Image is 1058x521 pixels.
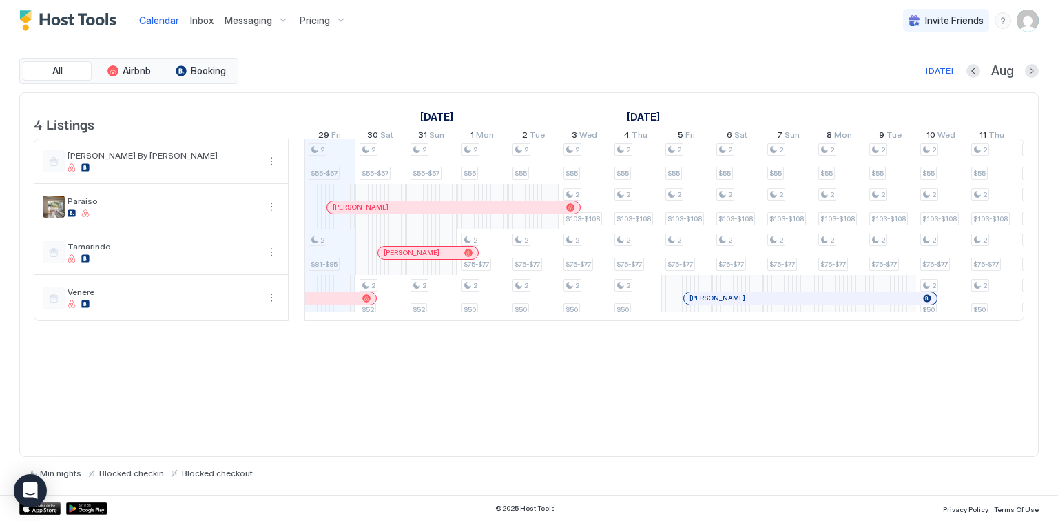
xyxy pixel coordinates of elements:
div: menu [263,153,280,170]
a: Calendar [139,13,179,28]
span: 2 [575,145,579,154]
div: menu [263,289,280,306]
span: $103-$108 [820,214,855,223]
span: 2 [728,145,732,154]
span: $55 [769,169,782,178]
button: More options [263,244,280,260]
span: 2 [932,281,936,290]
span: $103-$108 [769,214,804,223]
span: Thu [988,130,1004,144]
span: © 2025 Host Tools [495,504,555,513]
span: Messaging [225,14,272,27]
span: 6 [727,130,732,144]
span: Sun [429,130,444,144]
span: $75-$77 [922,260,948,269]
span: Tamarindo [68,241,258,252]
span: Blocked checkout [182,468,253,478]
a: September 6, 2025 [723,127,751,147]
button: More options [263,289,280,306]
a: September 3, 2025 [568,127,601,147]
span: $55 [667,169,680,178]
span: 29 [318,130,329,144]
button: [DATE] [924,63,955,79]
span: Fri [685,130,695,144]
span: 2 [881,190,885,199]
span: $50 [566,305,578,314]
span: $103-$108 [667,214,702,223]
span: Terms Of Use [994,505,1039,513]
span: Aug [991,63,1014,79]
span: $103-$108 [718,214,753,223]
span: 2 [575,190,579,199]
span: 2 [524,145,528,154]
span: Wed [937,130,955,144]
span: 2 [626,281,630,290]
span: [PERSON_NAME] [384,248,439,257]
span: 2 [983,236,987,245]
span: Sun [785,130,800,144]
span: $55 [922,169,935,178]
span: $50 [464,305,476,314]
span: 2 [728,236,732,245]
span: Blocked checkin [99,468,164,478]
span: 2 [371,145,375,154]
span: 2 [983,190,987,199]
span: 2 [320,145,324,154]
a: September 7, 2025 [774,127,803,147]
span: Paraiso [68,196,258,206]
span: 2 [626,145,630,154]
a: September 2, 2025 [519,127,548,147]
button: Next month [1025,64,1039,78]
span: Fri [331,130,341,144]
span: $75-$77 [616,260,642,269]
button: Airbnb [94,61,163,81]
span: 2 [779,190,783,199]
span: 7 [777,130,782,144]
span: 2 [422,281,426,290]
span: 2 [932,190,936,199]
span: Tue [886,130,902,144]
a: September 8, 2025 [823,127,855,147]
span: $52 [413,305,425,314]
a: August 30, 2025 [364,127,397,147]
span: $75-$77 [871,260,897,269]
a: Google Play Store [66,502,107,515]
a: Privacy Policy [943,501,988,515]
a: August 31, 2025 [415,127,448,147]
button: More options [263,153,280,170]
span: $50 [515,305,527,314]
span: $50 [922,305,935,314]
a: Host Tools Logo [19,10,123,31]
span: $103-$108 [973,214,1008,223]
div: Open Intercom Messenger [14,474,47,507]
span: 2 [422,145,426,154]
span: $75-$77 [566,260,591,269]
div: listing image [43,196,65,218]
a: September 1, 2025 [467,127,497,147]
span: 1 [470,130,474,144]
span: $103-$108 [871,214,906,223]
span: 2 [677,236,681,245]
span: $75-$77 [515,260,540,269]
span: [PERSON_NAME] [689,294,745,303]
span: 4 Listings [34,113,94,134]
a: App Store [19,502,61,515]
span: 2 [626,236,630,245]
div: menu [995,12,1011,29]
span: 2 [983,145,987,154]
div: menu [263,244,280,260]
a: September 10, 2025 [923,127,959,147]
div: menu [263,198,280,215]
span: Booking [191,65,226,77]
span: Sat [734,130,747,144]
div: [DATE] [926,65,953,77]
span: Airbnb [123,65,151,77]
span: 5 [678,130,683,144]
span: $75-$77 [769,260,795,269]
span: $103-$108 [566,214,600,223]
span: [PERSON_NAME] By [PERSON_NAME] [68,150,258,161]
span: $55-$57 [413,169,439,178]
span: Privacy Policy [943,505,988,513]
